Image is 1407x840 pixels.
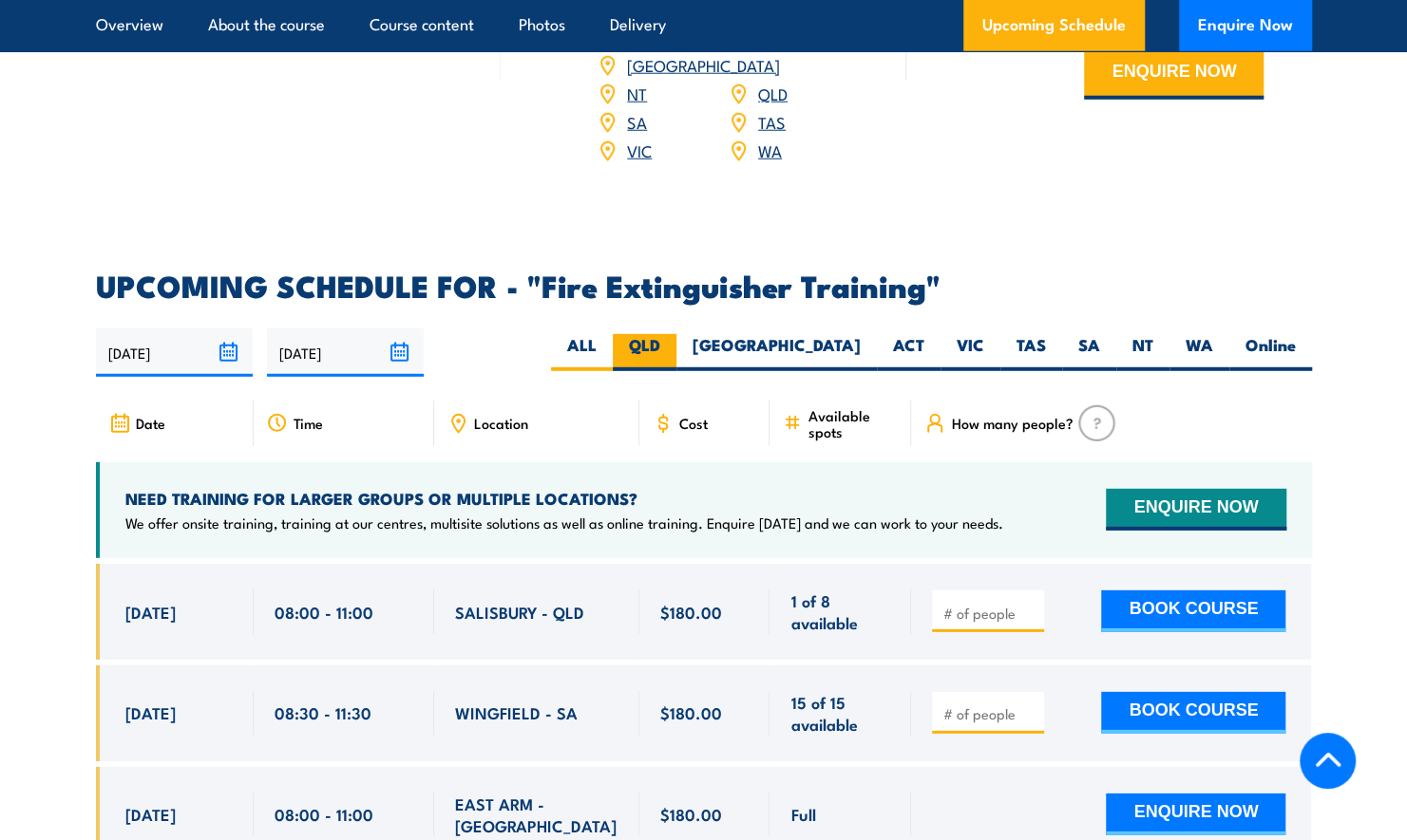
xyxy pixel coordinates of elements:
[96,271,1312,298] h2: UPCOMING SCHEDULE FOR - "Fire Extinguisher Training"
[1106,489,1285,531] button: ENQUIRE NOW
[1106,793,1285,835] button: ENQUIRE NOW
[808,407,898,439] span: Available spots
[679,415,708,431] span: Cost
[125,803,176,825] span: [DATE]
[551,334,613,371] label: ALL
[267,328,424,377] input: To date
[790,803,815,825] span: Full
[877,334,941,371] label: ACT
[942,704,1037,723] input: # of people
[790,589,890,634] span: 1 of 8 available
[660,803,722,825] span: $180.00
[275,803,373,825] span: 08:00 - 11:00
[790,691,890,736] span: 15 of 15 available
[758,82,788,104] a: QLD
[1169,334,1229,371] label: WA
[627,82,647,104] a: NT
[1000,334,1062,371] label: TAS
[125,601,176,623] span: [DATE]
[758,110,786,133] a: TAS
[455,701,578,723] span: WINGFIELD - SA
[1084,48,1264,100] button: ENQUIRE NOW
[942,604,1037,623] input: # of people
[474,415,528,431] span: Location
[660,701,722,723] span: $180.00
[758,139,782,161] a: WA
[294,415,323,431] span: Time
[125,701,176,723] span: [DATE]
[941,334,1000,371] label: VIC
[660,601,722,623] span: $180.00
[136,415,165,431] span: Date
[275,701,371,723] span: 08:30 - 11:30
[275,601,373,623] span: 08:00 - 11:00
[627,110,647,133] a: SA
[627,53,780,76] a: [GEOGRAPHIC_DATA]
[125,488,1003,509] h4: NEED TRAINING FOR LARGER GROUPS OR MULTIPLE LOCATIONS?
[1062,334,1116,371] label: SA
[1101,692,1285,734] button: BOOK COURSE
[1229,334,1312,371] label: Online
[613,334,676,371] label: QLD
[627,139,652,161] a: VIC
[951,415,1073,431] span: How many people?
[455,793,618,837] span: EAST ARM - [GEOGRAPHIC_DATA]
[96,328,253,377] input: From date
[455,601,584,623] span: SALISBURY - QLD
[1101,590,1285,632] button: BOOK COURSE
[676,334,877,371] label: [GEOGRAPHIC_DATA]
[1116,334,1169,371] label: NT
[125,513,1003,532] p: We offer onsite training, training at our centres, multisite solutions as well as online training...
